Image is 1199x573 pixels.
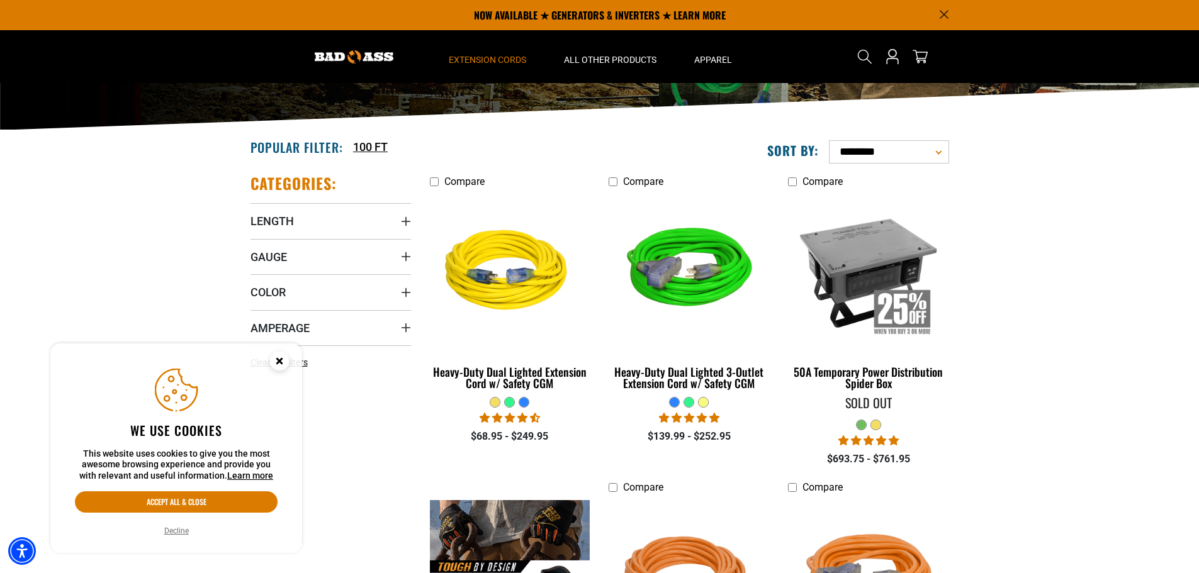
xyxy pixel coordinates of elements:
[789,200,948,345] img: 50A Temporary Power Distribution Spider Box
[838,435,899,447] span: 5.00 stars
[250,274,411,309] summary: Color
[623,481,663,493] span: Compare
[882,30,903,83] a: Open this option
[75,491,278,513] button: Accept all & close
[855,47,875,67] summary: Search
[75,448,278,482] p: This website uses cookies to give you the most awesome browsing experience and provide you with r...
[250,174,337,193] h2: Categories:
[788,452,949,467] div: $693.75 - $761.95
[694,54,732,65] span: Apparel
[430,366,590,389] div: Heavy-Duty Dual Lighted Extension Cord w/ Safety CGM
[609,194,769,396] a: neon green Heavy-Duty Dual Lighted 3-Outlet Extension Cord w/ Safety CGM
[788,194,949,396] a: 50A Temporary Power Distribution Spider Box 50A Temporary Power Distribution Spider Box
[250,214,294,228] span: Length
[250,285,286,299] span: Color
[50,343,302,554] aside: Cookie Consent
[610,200,768,345] img: neon green
[315,50,393,64] img: Bad Ass Extension Cords
[257,343,302,382] button: Close this option
[75,422,278,438] h2: We use cookies
[802,175,843,187] span: Compare
[788,366,949,389] div: 50A Temporary Power Distribution Spider Box
[444,175,485,187] span: Compare
[564,54,656,65] span: All Other Products
[480,412,540,424] span: 4.64 stars
[449,54,526,65] span: Extension Cords
[250,203,411,238] summary: Length
[430,429,590,444] div: $68.95 - $249.95
[767,142,819,159] label: Sort by:
[160,525,193,537] button: Decline
[659,412,719,424] span: 4.92 stars
[910,49,930,64] a: cart
[788,396,949,409] div: Sold Out
[430,30,545,83] summary: Extension Cords
[250,310,411,345] summary: Amperage
[430,194,590,396] a: yellow Heavy-Duty Dual Lighted Extension Cord w/ Safety CGM
[675,30,751,83] summary: Apparel
[8,537,36,565] div: Accessibility Menu
[250,321,310,335] span: Amperage
[250,239,411,274] summary: Gauge
[227,470,273,481] a: This website uses cookies to give you the most awesome browsing experience and provide you with r...
[609,429,769,444] div: $139.99 - $252.95
[250,250,287,264] span: Gauge
[431,200,589,345] img: yellow
[545,30,675,83] summary: All Other Products
[802,481,843,493] span: Compare
[623,175,663,187] span: Compare
[353,138,388,155] a: 100 FT
[609,366,769,389] div: Heavy-Duty Dual Lighted 3-Outlet Extension Cord w/ Safety CGM
[250,139,343,155] h2: Popular Filter:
